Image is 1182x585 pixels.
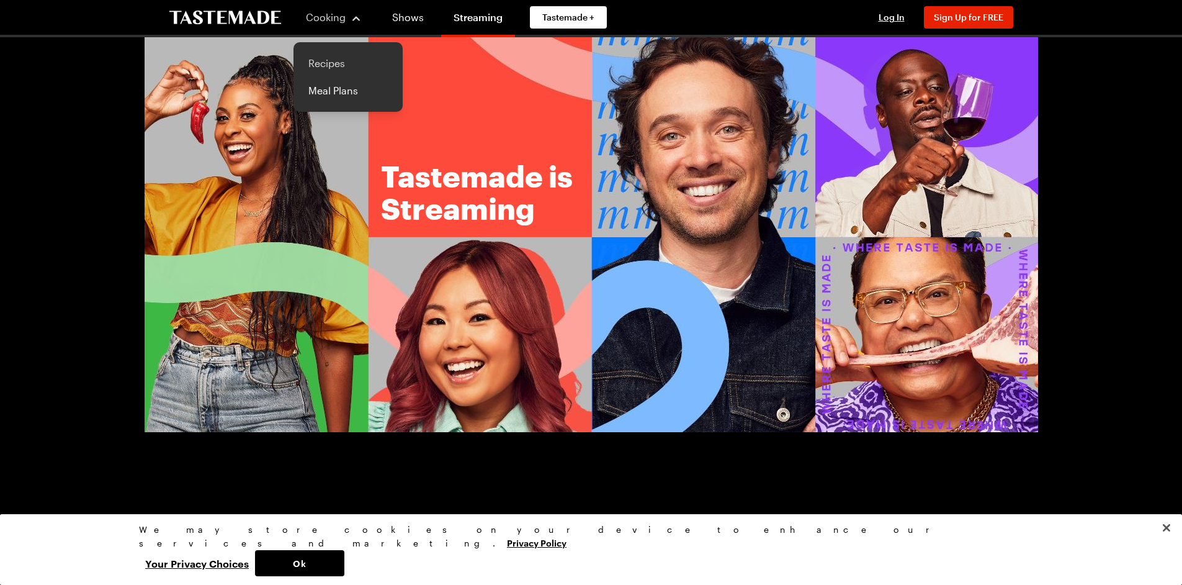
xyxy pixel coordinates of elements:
[381,160,580,224] h1: Tastemade is Streaming
[301,77,395,104] a: Meal Plans
[934,12,1003,22] span: Sign Up for FREE
[139,550,255,576] button: Your Privacy Choices
[1153,514,1180,542] button: Close
[542,11,594,24] span: Tastemade +
[139,523,1032,550] div: We may store cookies on your device to enhance our services and marketing.
[139,523,1032,576] div: Privacy
[867,11,916,24] button: Log In
[255,550,344,576] button: Ok
[924,6,1013,29] button: Sign Up for FREE
[507,537,566,548] a: More information about your privacy, opens in a new tab
[169,11,281,25] a: To Tastemade Home Page
[306,2,362,32] button: Cooking
[879,12,905,22] span: Log In
[306,11,346,23] span: Cooking
[441,2,515,37] a: Streaming
[301,50,395,77] a: Recipes
[293,42,403,112] div: Cooking
[530,6,607,29] a: Tastemade +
